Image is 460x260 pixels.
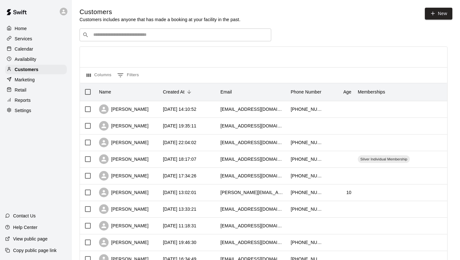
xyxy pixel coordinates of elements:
[291,156,323,162] div: +18179752753
[358,157,410,162] span: Silver Individual Membership
[5,24,67,33] a: Home
[99,238,149,247] div: [PERSON_NAME]
[163,156,196,162] div: 2025-08-05 18:17:07
[13,247,57,254] p: Copy public page link
[220,156,284,162] div: jkri17@hotmail.com
[217,83,287,101] div: Email
[220,189,284,196] div: shawn_schwarz@icloud.com
[99,204,149,214] div: [PERSON_NAME]
[99,221,149,231] div: [PERSON_NAME]
[96,83,160,101] div: Name
[220,223,284,229] div: malloristubbsmnz@gmail.com
[15,56,36,62] p: Availability
[163,206,196,212] div: 2025-08-02 13:33:21
[15,25,27,32] p: Home
[291,106,323,112] div: +18179446323
[15,107,31,114] p: Settings
[13,213,36,219] p: Contact Us
[5,106,67,115] a: Settings
[346,189,351,196] div: 10
[326,83,355,101] div: Age
[291,239,323,246] div: +18179375914
[358,83,385,101] div: Memberships
[13,224,37,231] p: Help Center
[291,206,323,212] div: +18179628070
[99,83,111,101] div: Name
[163,106,196,112] div: 2025-08-08 14:10:52
[220,139,284,146] div: abvikoiralak@gmail.com
[15,87,27,93] p: Retail
[5,85,67,95] a: Retail
[15,36,32,42] p: Services
[220,83,232,101] div: Email
[99,171,149,181] div: [PERSON_NAME]
[220,206,284,212] div: summerprz10@gmail.com
[15,66,38,73] p: Customers
[80,8,241,16] h5: Customers
[5,75,67,85] a: Marketing
[13,236,48,242] p: View public page
[15,46,33,52] p: Calendar
[80,16,241,23] p: Customers includes anyone that has made a booking at your facility in the past.
[287,83,326,101] div: Phone Number
[291,173,323,179] div: +18172339888
[5,44,67,54] a: Calendar
[116,70,141,80] button: Show filters
[80,28,271,41] div: Search customers by name or email
[343,83,351,101] div: Age
[220,239,284,246] div: melissapemble22@gmail.com
[160,83,217,101] div: Created At
[220,173,284,179] div: brandibrewton@yahoo.com
[85,70,113,80] button: Select columns
[358,155,410,163] div: Silver Individual Membership
[220,106,284,112] div: esb576@yahoo.com
[163,123,196,129] div: 2025-08-06 19:35:11
[163,139,196,146] div: 2025-08-05 22:04:02
[163,189,196,196] div: 2025-08-05 13:02:01
[163,223,196,229] div: 2025-08-02 11:18:31
[163,173,196,179] div: 2025-08-05 17:34:26
[99,138,149,147] div: [PERSON_NAME]
[99,154,149,164] div: [PERSON_NAME]
[291,189,323,196] div: +15625199894
[5,54,67,64] a: Availability
[99,188,149,197] div: [PERSON_NAME]
[185,87,194,96] button: Sort
[15,97,31,103] p: Reports
[291,139,323,146] div: +14698101343
[15,77,35,83] p: Marketing
[99,121,149,131] div: [PERSON_NAME]
[163,83,185,101] div: Created At
[163,239,196,246] div: 2025-08-01 19:46:30
[99,104,149,114] div: [PERSON_NAME]
[425,8,452,20] a: New
[5,34,67,44] a: Services
[5,95,67,105] a: Reports
[355,83,450,101] div: Memberships
[220,123,284,129] div: japange671@gmail.com
[291,83,321,101] div: Phone Number
[5,65,67,74] a: Customers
